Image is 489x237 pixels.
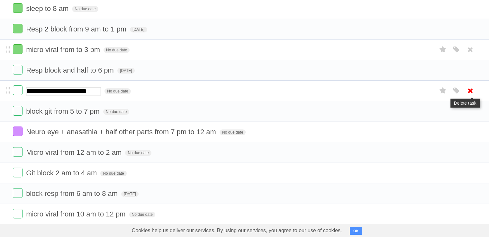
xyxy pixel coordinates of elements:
[26,210,127,218] span: micro viral from 10 am to 12 pm
[117,68,135,74] span: [DATE]
[72,6,98,12] span: No due date
[350,227,362,235] button: OK
[13,65,23,75] label: Done
[437,44,449,55] label: Star task
[125,224,349,237] span: Cookies help us deliver our services. By using our services, you agree to our use of cookies.
[13,44,23,54] label: Done
[100,171,126,176] span: No due date
[104,88,131,94] span: No due date
[130,27,147,32] span: [DATE]
[26,169,98,177] span: Git block 2 am to 4 am
[26,148,123,156] span: Micro viral from 12 am to 2 am
[13,147,23,157] label: Done
[26,25,128,33] span: Resp 2 block from 9 am to 1 pm
[125,150,151,156] span: No due date
[13,85,23,95] label: Done
[26,107,101,115] span: block git from 5 to 7 pm
[13,3,23,13] label: Done
[13,24,23,33] label: Done
[103,109,129,115] span: No due date
[26,189,119,198] span: block resp from 6 am to 8 am
[437,85,449,96] label: Star task
[13,106,23,116] label: Done
[26,66,115,74] span: Resp block and half to 6 pm
[13,127,23,136] label: Done
[13,168,23,177] label: Done
[121,191,139,197] span: [DATE]
[26,128,218,136] span: Neuro eye + anasathia + half other parts from 7 pm to 12 am
[13,188,23,198] label: Done
[26,46,102,54] span: micro viral from to 3 pm
[13,209,23,218] label: Done
[26,4,70,13] span: sleep to 8 am
[129,212,155,217] span: No due date
[104,47,130,53] span: No due date
[220,129,246,135] span: No due date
